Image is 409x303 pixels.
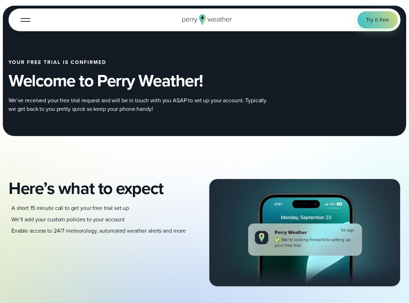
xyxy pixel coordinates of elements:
h2: Your free trial is confirmed [9,60,267,65]
span: Try it free [366,16,389,24]
a: Try it free [357,11,398,28]
h2: Here’s what to expect [9,179,200,199]
p: We’ll add your custom policies to your account [11,215,125,224]
h2: Welcome to Perry Weather! [9,71,267,91]
p: Enable access to 24/7 meteorology, automated weather alerts and more [11,227,186,235]
p: A short 15 minute call to get your free trial set up [11,204,129,212]
p: We’ve received your free trial request and will be in touch with you ASAP to set up your account.... [9,96,267,113]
